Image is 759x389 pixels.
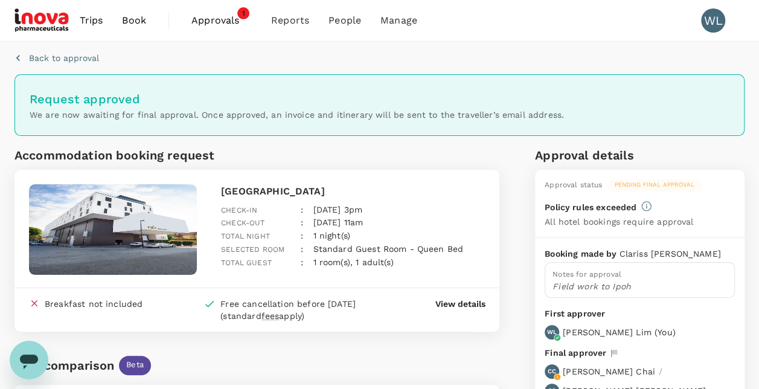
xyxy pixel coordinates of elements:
p: Back to approval [29,52,99,64]
div: : [291,246,303,269]
span: Reports [271,13,309,28]
span: Total guest [221,259,272,267]
span: Selected room [221,245,284,254]
p: 1 night(s) [313,230,350,242]
span: People [328,13,361,28]
p: Clariss [PERSON_NAME] [619,248,720,260]
div: Approval status [545,179,602,191]
div: : [291,207,303,230]
p: [DATE] 3pm [313,204,362,216]
h6: Approval details [535,146,745,165]
p: 1 room(s), 1 adult(s) [313,256,393,268]
span: Total night [221,232,270,240]
p: First approver [545,307,735,320]
p: All hotel bookings require approval [545,216,693,228]
div: Free cancellation before [DATE] (standard apply) [220,298,388,322]
p: Field work to Ipoh [552,280,727,292]
div: Fare comparison [14,356,114,375]
span: Check-in [221,206,257,214]
span: Trips [80,13,103,28]
div: : [291,220,303,243]
p: WL [547,328,557,336]
span: Book [122,13,146,28]
p: CC [548,367,556,376]
span: fees [261,311,280,321]
p: Standard Guest Room - Queen Bed [313,243,463,255]
p: We are now awaiting for final approval. Once approved, an invoice and itinerary will be sent to t... [30,109,729,121]
p: [PERSON_NAME] Chai [563,365,655,378]
p: Booking made by [545,248,619,260]
button: View details [435,298,485,310]
p: Policy rules exceeded [545,201,636,213]
span: Approvals [191,13,252,28]
div: Breakfast not included [45,298,143,310]
h6: Request approved [30,89,729,109]
p: [GEOGRAPHIC_DATA] [221,184,485,199]
span: Manage [380,13,417,28]
button: Back to approval [14,52,99,64]
div: : [291,194,303,217]
span: Notes for approval [552,270,621,278]
span: Beta [119,359,151,371]
img: iNova Pharmaceuticals [14,7,70,34]
iframe: Button to launch messaging window [10,341,48,379]
p: / [659,365,662,378]
img: hotel [29,184,197,275]
p: Final approver [545,347,606,359]
div: WL [701,8,725,33]
div: : [291,233,303,256]
span: Check-out [221,219,264,227]
h6: Accommodation booking request [14,146,255,165]
span: Pending final approval [607,181,701,189]
span: 1 [237,7,249,19]
p: [DATE] 11am [313,216,363,228]
p: [PERSON_NAME] Lim ( You ) [563,326,675,338]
